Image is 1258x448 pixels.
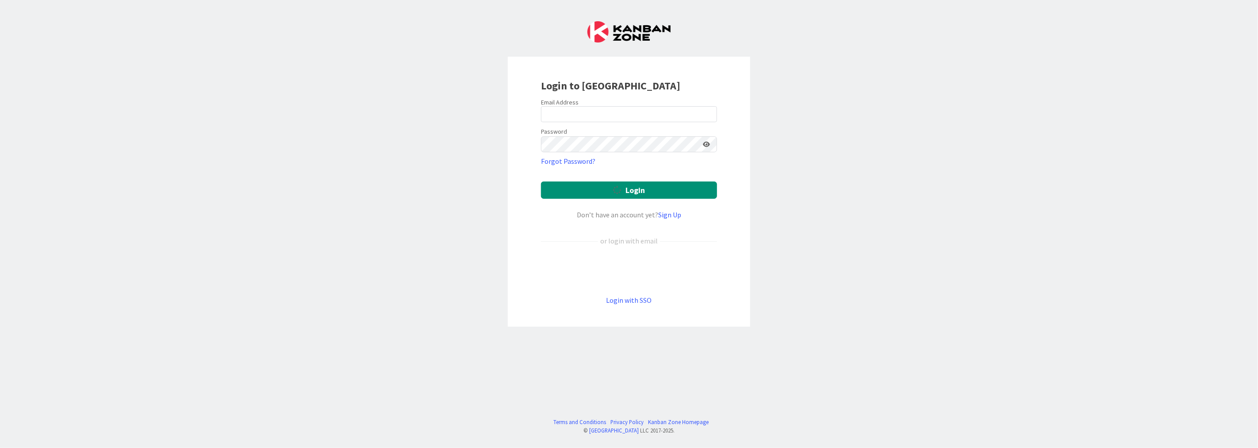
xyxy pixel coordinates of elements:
div: © LLC 2017- 2025 . [549,426,709,435]
a: Kanban Zone Homepage [648,418,709,426]
label: Password [541,127,567,136]
label: Email Address [541,98,579,106]
div: or login with email [598,236,660,246]
a: Privacy Policy [611,418,644,426]
a: Sign Up [658,210,681,219]
iframe: Sign in with Google Button [537,261,721,280]
a: Terms and Conditions [554,418,606,426]
button: Login [541,182,717,199]
a: Forgot Password? [541,156,595,166]
img: Kanban Zone [587,21,671,42]
a: [GEOGRAPHIC_DATA] [589,427,639,434]
b: Login to [GEOGRAPHIC_DATA] [541,79,680,93]
a: Login with SSO [606,296,652,305]
div: Don’t have an account yet? [541,209,717,220]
